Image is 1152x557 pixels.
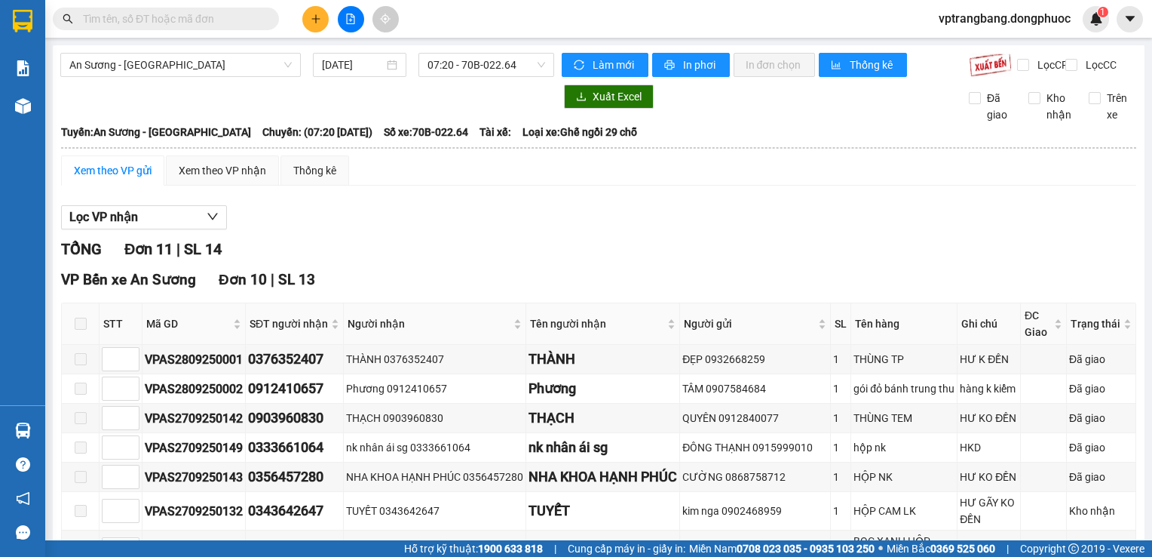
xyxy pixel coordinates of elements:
div: hàng k kiểm [960,380,1018,397]
th: Tên hàng [851,303,957,345]
div: 0333661064 [248,437,341,458]
span: aim [380,14,391,24]
div: 1 [833,503,848,519]
span: | [271,271,274,288]
div: HƯ KO ĐỀN [960,469,1018,485]
td: VPAS2809250001 [142,345,246,374]
span: plus [311,14,321,24]
span: Trạng thái [1071,315,1120,332]
span: TỔNG [61,240,102,258]
div: VPAS2709250132 [145,502,243,521]
input: Tìm tên, số ĐT hoặc mã đơn [83,11,261,27]
div: Phương [529,378,677,399]
span: | [1006,540,1009,557]
div: THÀNH [529,349,677,370]
span: Đơn 10 [219,271,267,288]
div: THẠCH [529,408,677,429]
img: solution-icon [15,60,31,76]
span: search [63,14,73,24]
div: THẠCH 0903960830 [346,410,523,426]
td: VPAS2709250142 [142,404,246,433]
div: TÂM 0907584684 [682,380,828,397]
span: SĐT người nhận [250,315,328,332]
span: ⚪️ [878,546,883,552]
span: An Sương - Tây Ninh [69,54,292,76]
td: TUYẾT [526,492,680,531]
div: TUYẾT 0343642647 [346,503,523,519]
button: syncLàm mới [562,53,648,77]
strong: 1900 633 818 [478,543,543,555]
span: Xuất Excel [593,88,642,105]
div: QUYÊN 0912840077 [682,410,828,426]
span: Tên người nhận [530,315,664,332]
td: VPAS2809250002 [142,374,246,404]
span: | [554,540,556,557]
span: SL 13 [278,271,315,288]
span: Hỗ trợ kỹ thuật: [404,540,543,557]
div: VPAS2709250149 [145,439,243,457]
span: download [576,91,587,103]
div: VPAS2709250143 [145,468,243,487]
span: Thống kê [850,57,895,73]
td: 0356457280 [246,463,344,492]
img: icon-new-feature [1089,12,1103,26]
span: 1 [1100,7,1105,17]
td: 0912410657 [246,374,344,404]
img: warehouse-icon [15,423,31,439]
td: 0376352407 [246,345,344,374]
div: nk nhân ái sg [529,437,677,458]
span: Trên xe [1101,90,1137,123]
div: Đã giao [1069,380,1133,397]
td: NHA KHOA HẠNH PHÚC [526,463,680,492]
span: notification [16,491,30,506]
div: Kho nhận [1069,503,1133,519]
span: | [176,240,180,258]
div: CƯỜNG 0868758712 [682,469,828,485]
button: downloadXuất Excel [564,85,654,109]
sup: 1 [1098,7,1108,17]
div: ĐÔNG THẠNH 0915999010 [682,439,828,456]
div: Xem theo VP gửi [74,162,152,179]
span: Người nhận [348,315,510,332]
strong: 0369 525 060 [930,543,995,555]
td: nk nhân ái sg [526,433,680,463]
b: Tuyến: An Sương - [GEOGRAPHIC_DATA] [61,126,251,138]
button: bar-chartThống kê [819,53,907,77]
span: Người gửi [684,315,815,332]
div: Đã giao [1069,469,1133,485]
span: copyright [1068,543,1079,554]
div: NHA KHOA HẠNH PHÚC [529,466,677,488]
th: Ghi chú [957,303,1021,345]
span: down [207,211,219,223]
span: caret-down [1123,12,1137,26]
div: 0343642647 [248,500,341,522]
span: SL 14 [184,240,222,258]
div: gói đỏ bánh trung thu [853,380,954,397]
div: 0376352407 [248,349,341,370]
div: THÀNH 0376352407 [346,351,523,368]
th: STT [100,303,142,345]
span: Miền Nam [689,540,875,557]
div: ĐẸP 0932668259 [682,351,828,368]
button: caret-down [1117,6,1143,32]
span: In phơi [683,57,718,73]
span: Lọc CC [1080,57,1119,73]
div: Thống kê [293,162,336,179]
div: VPAS2709250142 [145,409,243,428]
div: HỘP NK [853,469,954,485]
button: plus [302,6,329,32]
span: Miền Bắc [887,540,995,557]
div: HƯ KO ĐỀN [960,410,1018,426]
span: VP Bến xe An Sương [61,271,196,288]
td: 0333661064 [246,433,344,463]
div: THÙNG TP [853,351,954,368]
span: Chuyến: (07:20 [DATE]) [262,124,372,140]
span: Loại xe: Ghế ngồi 29 chỗ [522,124,637,140]
div: HƯ GÃY KO ĐỀN [960,494,1018,528]
div: hộp nk [853,439,954,456]
div: Phương 0912410657 [346,380,523,397]
span: vptrangbang.dongphuoc [927,9,1083,28]
button: printerIn phơi [652,53,730,77]
img: logo-vxr [13,10,32,32]
div: 1 [833,439,848,456]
